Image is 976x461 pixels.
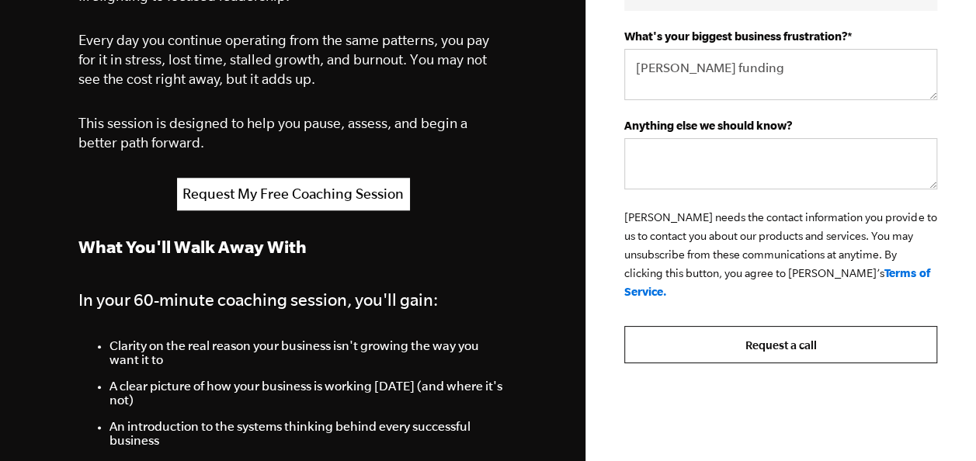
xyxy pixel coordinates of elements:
strong: Anything else we should know? [624,119,792,132]
input: Request a call [624,326,937,363]
a: Request My Free Coaching Session [177,178,409,210]
h4: In your 60-minute coaching session, you'll gain: [78,286,507,314]
strong: What You'll Walk Away With [78,237,307,256]
span: Clarity on the real reason your business isn't growing the way you want it to [109,338,479,366]
p: [PERSON_NAME] needs the contact information you provide to us to contact you about our products a... [624,208,937,301]
span: This session is designed to help you pause, assess, and begin a better path forward. [78,115,467,151]
strong: What's your biggest business frustration? [624,29,847,43]
textarea: [PERSON_NAME] funding [624,49,937,100]
iframe: Chat Widget [898,386,976,461]
span: An introduction to the systems thinking behind every successful business [109,419,471,447]
span: Every day you continue operating from the same patterns, you pay for it in stress, lost time, sta... [78,32,489,87]
span: A clear picture of how your business is working [DATE] (and where it's not) [109,379,502,407]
